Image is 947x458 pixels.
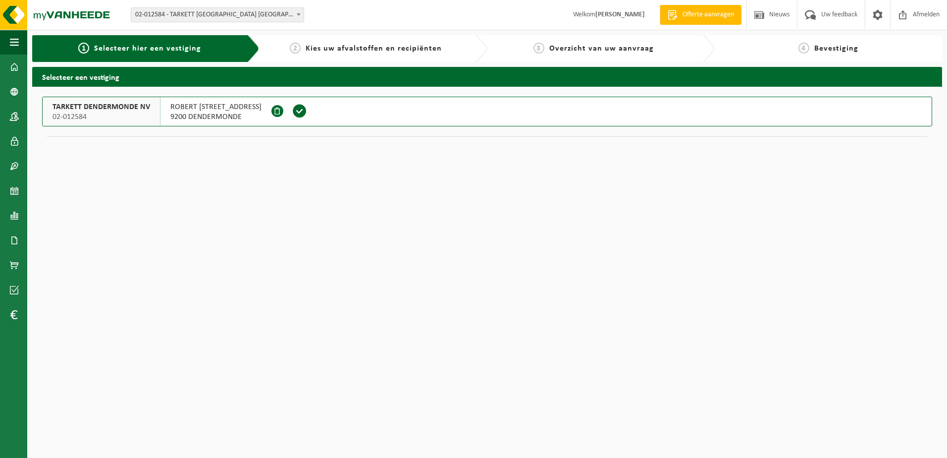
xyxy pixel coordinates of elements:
[814,45,858,53] span: Bevestiging
[533,43,544,54] span: 3
[53,112,150,122] span: 02-012584
[549,45,654,53] span: Overzicht van uw aanvraag
[170,102,262,112] span: ROBERT [STREET_ADDRESS]
[131,8,304,22] span: 02-012584 - TARKETT DENDERMONDE NV - DENDERMONDE
[660,5,741,25] a: Offerte aanvragen
[131,7,304,22] span: 02-012584 - TARKETT DENDERMONDE NV - DENDERMONDE
[78,43,89,54] span: 1
[680,10,737,20] span: Offerte aanvragen
[32,67,942,86] h2: Selecteer een vestiging
[798,43,809,54] span: 4
[42,97,932,126] button: TARKETT DENDERMONDE NV 02-012584 ROBERT [STREET_ADDRESS]9200 DENDERMONDE
[94,45,201,53] span: Selecteer hier een vestiging
[306,45,442,53] span: Kies uw afvalstoffen en recipiënten
[53,102,150,112] span: TARKETT DENDERMONDE NV
[290,43,301,54] span: 2
[170,112,262,122] span: 9200 DENDERMONDE
[595,11,645,18] strong: [PERSON_NAME]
